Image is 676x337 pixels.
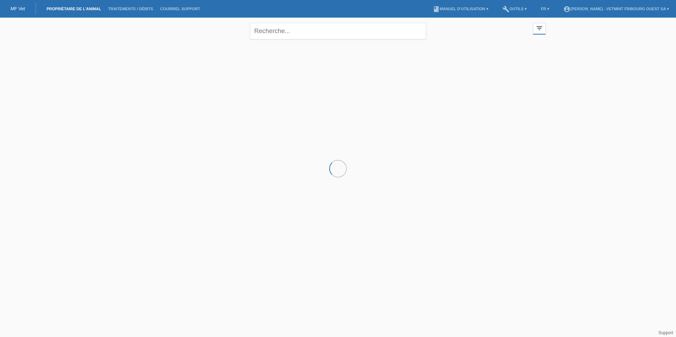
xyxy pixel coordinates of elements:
a: Courriel Support [157,7,204,11]
a: FR ▾ [537,7,553,11]
a: bookManuel d’utilisation ▾ [429,7,492,11]
input: Recherche... [250,23,426,39]
a: buildOutils ▾ [499,7,530,11]
a: MF Vet [11,6,25,11]
i: account_circle [563,6,570,13]
a: Support [658,330,673,335]
i: build [502,6,509,13]
a: account_circle[PERSON_NAME] - Vetmint Fribourg Ouest SA ▾ [560,7,672,11]
a: Propriétaire de l’animal [43,7,105,11]
a: Traitements / débits [105,7,157,11]
i: filter_list [536,24,543,32]
i: book [433,6,440,13]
